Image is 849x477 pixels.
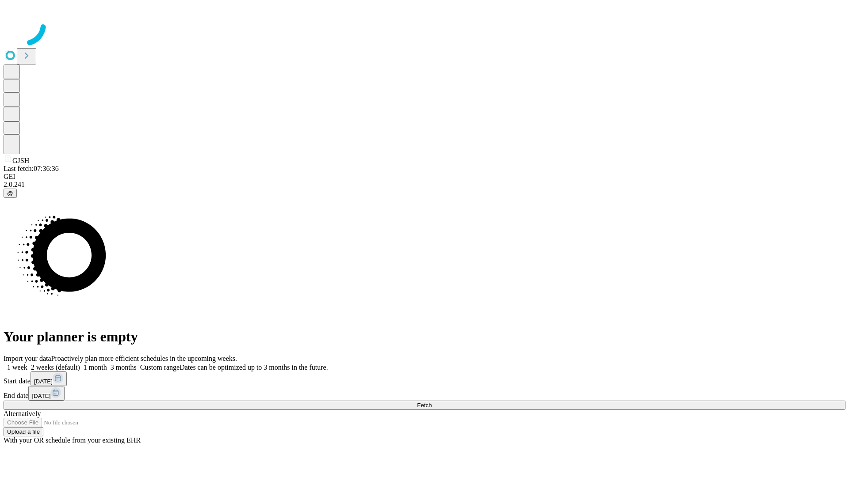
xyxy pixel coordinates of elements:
[7,363,27,371] span: 1 week
[12,157,29,164] span: GJSH
[417,402,432,409] span: Fetch
[31,363,80,371] span: 2 weeks (default)
[4,410,41,417] span: Alternatively
[84,363,107,371] span: 1 month
[4,181,845,189] div: 2.0.241
[4,189,17,198] button: @
[28,386,65,401] button: [DATE]
[4,371,845,386] div: Start date
[4,436,141,444] span: With your OR schedule from your existing EHR
[4,355,51,362] span: Import your data
[4,165,59,172] span: Last fetch: 07:36:36
[111,363,137,371] span: 3 months
[7,190,13,197] span: @
[4,401,845,410] button: Fetch
[180,363,328,371] span: Dates can be optimized up to 3 months in the future.
[4,173,845,181] div: GEI
[34,378,53,385] span: [DATE]
[4,329,845,345] h1: Your planner is empty
[32,393,50,399] span: [DATE]
[4,386,845,401] div: End date
[4,427,43,436] button: Upload a file
[51,355,237,362] span: Proactively plan more efficient schedules in the upcoming weeks.
[140,363,180,371] span: Custom range
[31,371,67,386] button: [DATE]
